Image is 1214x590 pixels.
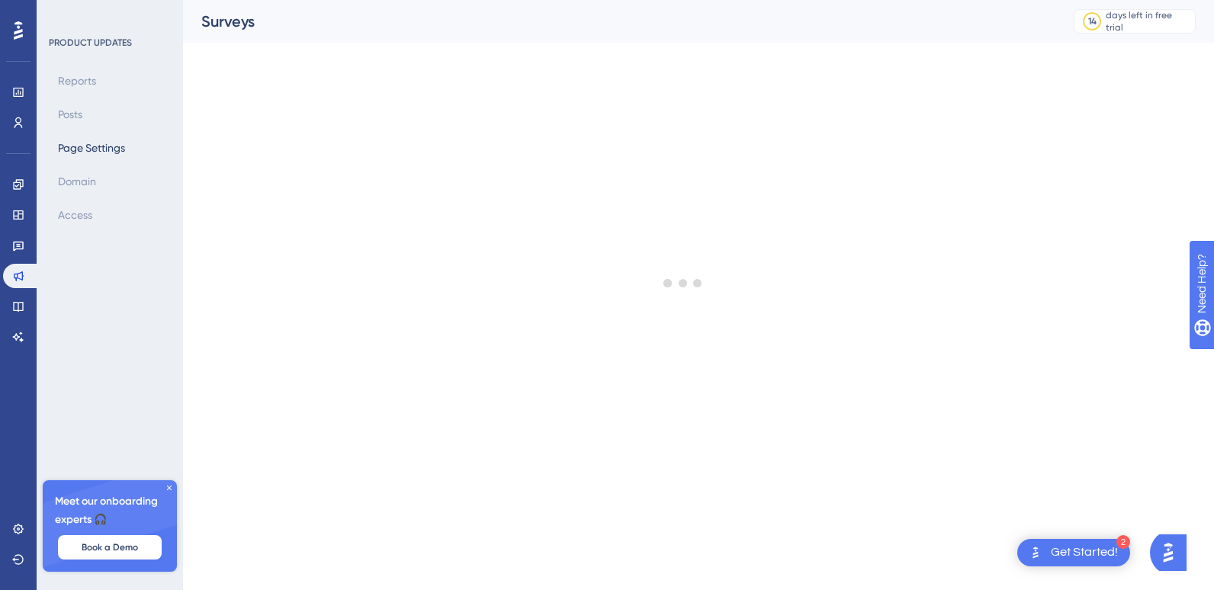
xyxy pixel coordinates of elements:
button: Book a Demo [58,535,162,560]
button: Page Settings [49,134,134,162]
div: Get Started! [1051,544,1118,561]
button: Access [49,201,101,229]
div: 2 [1116,535,1130,549]
div: PRODUCT UPDATES [49,37,132,49]
span: Meet our onboarding experts 🎧 [55,492,165,529]
div: 14 [1088,15,1097,27]
img: launcher-image-alternative-text [1026,544,1045,562]
span: Book a Demo [82,541,138,553]
div: Open Get Started! checklist, remaining modules: 2 [1017,539,1130,566]
iframe: UserGuiding AI Assistant Launcher [1150,530,1196,576]
button: Reports [49,67,105,95]
div: days left in free trial [1106,9,1190,34]
div: Surveys [201,11,1036,32]
button: Domain [49,168,105,195]
button: Posts [49,101,92,128]
span: Need Help? [36,4,95,22]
